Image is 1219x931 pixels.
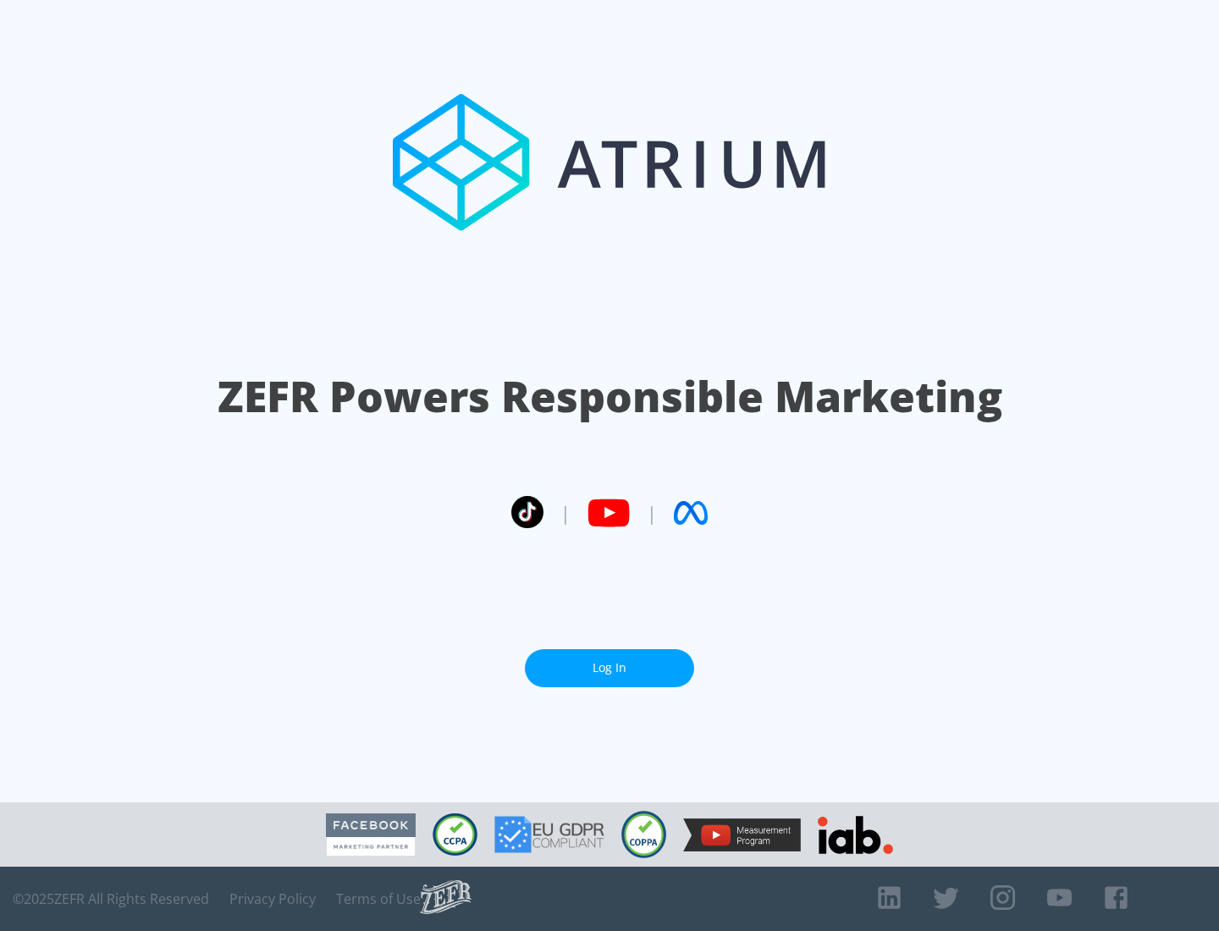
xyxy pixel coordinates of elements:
img: Facebook Marketing Partner [326,813,416,857]
a: Log In [525,649,694,687]
img: COPPA Compliant [621,811,666,858]
a: Privacy Policy [229,890,316,907]
a: Terms of Use [336,890,421,907]
span: | [647,500,657,526]
img: YouTube Measurement Program [683,818,801,851]
img: IAB [818,816,893,854]
img: GDPR Compliant [494,816,604,853]
h1: ZEFR Powers Responsible Marketing [218,367,1002,426]
span: | [560,500,571,526]
img: CCPA Compliant [433,813,477,856]
span: © 2025 ZEFR All Rights Reserved [13,890,209,907]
